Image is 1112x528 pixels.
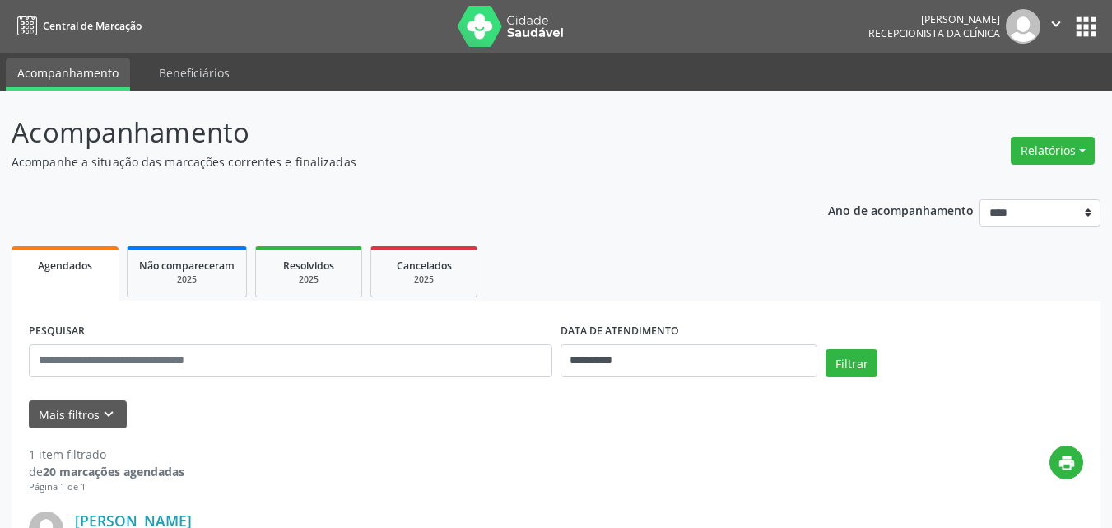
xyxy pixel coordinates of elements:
[1047,15,1065,33] i: 
[826,349,877,377] button: Filtrar
[868,12,1000,26] div: [PERSON_NAME]
[1011,137,1095,165] button: Relatórios
[6,58,130,91] a: Acompanhamento
[12,153,774,171] p: Acompanhe a situação das marcações correntes e finalizadas
[283,259,334,273] span: Resolvidos
[397,259,452,273] span: Cancelados
[1006,9,1040,44] img: img
[100,405,118,423] i: keyboard_arrow_down
[561,319,679,344] label: DATA DE ATENDIMENTO
[1058,454,1076,472] i: print
[147,58,241,87] a: Beneficiários
[383,273,465,286] div: 2025
[12,112,774,153] p: Acompanhamento
[29,400,127,429] button: Mais filtroskeyboard_arrow_down
[38,259,92,273] span: Agendados
[43,19,142,33] span: Central de Marcação
[868,26,1000,40] span: Recepcionista da clínica
[12,12,142,40] a: Central de Marcação
[43,464,184,479] strong: 20 marcações agendadas
[29,319,85,344] label: PESQUISAR
[828,199,974,220] p: Ano de acompanhamento
[29,446,184,463] div: 1 item filtrado
[268,273,350,286] div: 2025
[139,273,235,286] div: 2025
[1040,9,1072,44] button: 
[29,480,184,494] div: Página 1 de 1
[139,259,235,273] span: Não compareceram
[1072,12,1100,41] button: apps
[29,463,184,480] div: de
[1049,446,1083,479] button: print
